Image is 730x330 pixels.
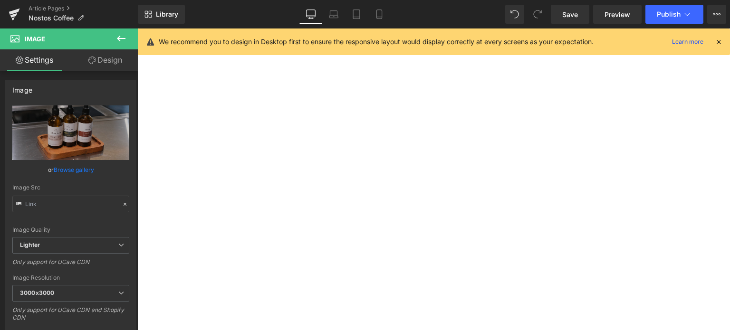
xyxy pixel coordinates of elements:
p: We recommend you to design in Desktop first to ensure the responsive layout would display correct... [159,37,594,47]
a: New Library [138,5,185,24]
a: Article Pages [29,5,138,12]
div: Image Resolution [12,274,129,281]
span: Library [156,10,178,19]
div: or [12,165,129,175]
span: Nostos Coffee [29,14,74,22]
span: Publish [657,10,681,18]
div: Image [12,81,32,94]
span: Image [25,35,45,43]
input: Link [12,196,129,212]
div: Only support for UCare CDN and Shopify CDN [12,306,129,328]
a: Desktop [299,5,322,24]
a: Tablet [345,5,368,24]
button: More [707,5,726,24]
a: Learn more [668,36,707,47]
b: 3000x3000 [20,289,54,296]
button: Undo [505,5,524,24]
a: Preview [593,5,642,24]
span: Preview [605,9,630,19]
a: Mobile [368,5,391,24]
button: Redo [528,5,547,24]
button: Publish [645,5,703,24]
a: Laptop [322,5,345,24]
span: Save [562,9,578,19]
div: Only support for UCare CDN [12,258,129,272]
div: Image Src [12,184,129,191]
b: Lighter [20,241,40,248]
a: Design [71,49,140,71]
a: Browse gallery [54,161,94,178]
div: Image Quality [12,226,129,233]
